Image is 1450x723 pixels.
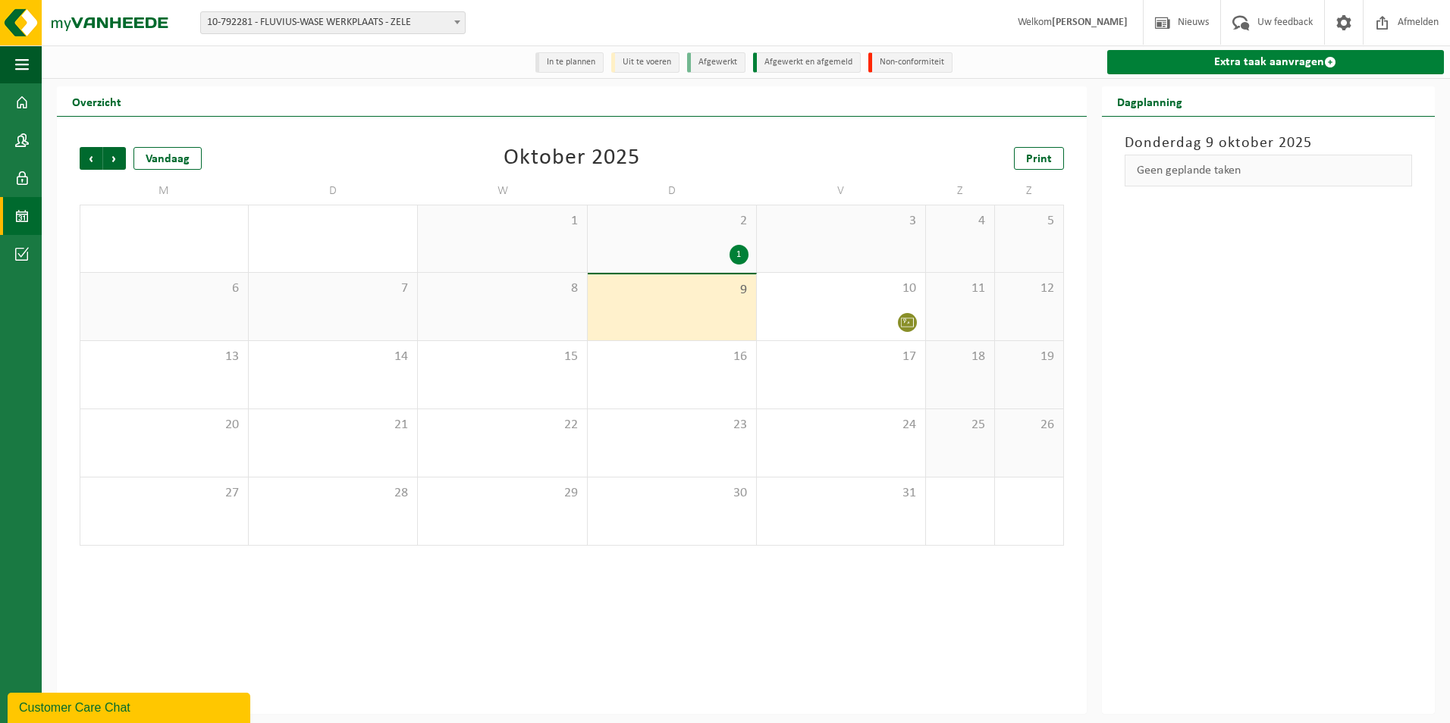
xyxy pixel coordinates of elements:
span: 4 [934,213,987,230]
strong: [PERSON_NAME] [1052,17,1128,28]
span: 11 [934,280,987,297]
div: 1 [730,245,749,264]
div: Oktober 2025 [504,147,640,170]
h2: Overzicht [57,86,137,116]
li: Afgewerkt en afgemeld [753,52,861,73]
a: Print [1014,147,1064,170]
span: 28 [256,485,410,502]
td: D [249,177,418,205]
span: 21 [256,417,410,433]
span: 14 [256,349,410,365]
span: 13 [88,349,240,365]
td: Z [926,177,995,205]
span: 25 [934,417,987,433]
li: In te plannen [535,52,604,73]
li: Non-conformiteit [868,52,953,73]
h2: Dagplanning [1102,86,1197,116]
a: Extra taak aanvragen [1107,50,1444,74]
span: 10-792281 - FLUVIUS-WASE WERKPLAATS - ZELE [200,11,466,34]
span: 20 [88,417,240,433]
span: 6 [88,280,240,297]
span: 29 [425,485,579,502]
td: M [80,177,249,205]
span: 30 [595,485,749,502]
td: Z [995,177,1064,205]
span: Vorige [80,147,102,170]
li: Afgewerkt [687,52,745,73]
span: 9 [595,282,749,299]
h3: Donderdag 9 oktober 2025 [1125,132,1412,155]
span: 22 [425,417,579,433]
td: W [418,177,587,205]
span: 18 [934,349,987,365]
span: 15 [425,349,579,365]
div: Vandaag [133,147,202,170]
span: 8 [425,280,579,297]
span: 7 [256,280,410,297]
span: 10-792281 - FLUVIUS-WASE WERKPLAATS - ZELE [201,12,465,33]
span: Volgende [103,147,126,170]
span: 16 [595,349,749,365]
span: 5 [1003,213,1056,230]
span: 2 [595,213,749,230]
td: V [757,177,926,205]
div: Geen geplande taken [1125,155,1412,186]
span: 27 [88,485,240,502]
td: D [588,177,757,205]
span: 3 [764,213,918,230]
span: 17 [764,349,918,365]
span: Print [1026,153,1052,165]
span: 1 [425,213,579,230]
span: 12 [1003,280,1056,297]
li: Uit te voeren [611,52,679,73]
span: 10 [764,280,918,297]
iframe: chat widget [8,690,253,723]
span: 23 [595,417,749,433]
span: 31 [764,485,918,502]
span: 19 [1003,349,1056,365]
span: 24 [764,417,918,433]
span: 26 [1003,417,1056,433]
